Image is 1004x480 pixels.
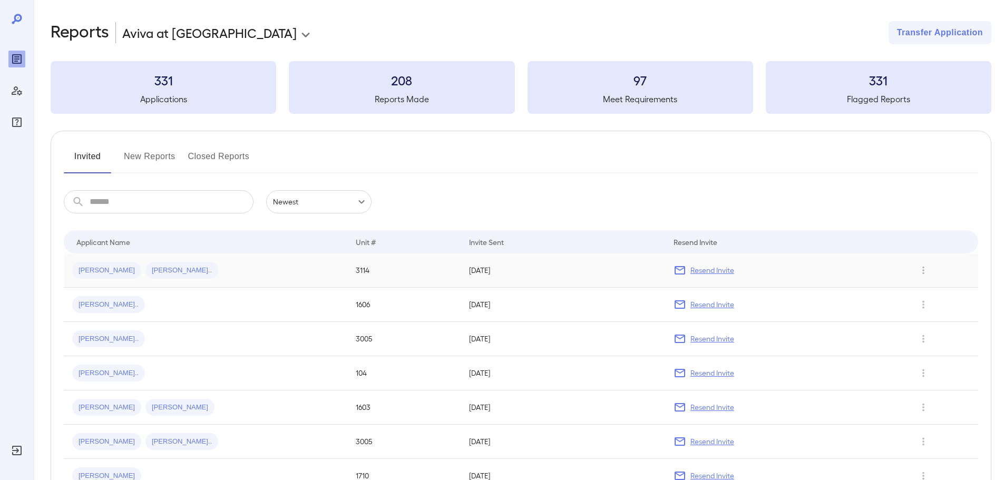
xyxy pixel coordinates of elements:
[8,114,25,131] div: FAQ
[528,93,753,105] h5: Meet Requirements
[469,236,504,248] div: Invite Sent
[51,61,991,114] summary: 331Applications208Reports Made97Meet Requirements331Flagged Reports
[690,402,734,413] p: Resend Invite
[690,334,734,344] p: Resend Invite
[347,356,461,390] td: 104
[915,330,932,347] button: Row Actions
[188,148,250,173] button: Closed Reports
[347,390,461,425] td: 1603
[461,425,665,459] td: [DATE]
[8,442,25,459] div: Log Out
[145,266,218,276] span: [PERSON_NAME]..
[8,51,25,67] div: Reports
[915,399,932,416] button: Row Actions
[915,262,932,279] button: Row Actions
[690,368,734,378] p: Resend Invite
[145,437,218,447] span: [PERSON_NAME]..
[461,322,665,356] td: [DATE]
[72,437,141,447] span: [PERSON_NAME]
[690,299,734,310] p: Resend Invite
[51,21,109,44] h2: Reports
[72,334,145,344] span: [PERSON_NAME]..
[72,403,141,413] span: [PERSON_NAME]
[64,148,111,173] button: Invited
[766,93,991,105] h5: Flagged Reports
[289,93,514,105] h5: Reports Made
[347,425,461,459] td: 3005
[915,296,932,313] button: Row Actions
[72,300,145,310] span: [PERSON_NAME]..
[51,72,276,89] h3: 331
[347,253,461,288] td: 3114
[289,72,514,89] h3: 208
[461,390,665,425] td: [DATE]
[461,288,665,322] td: [DATE]
[690,265,734,276] p: Resend Invite
[8,82,25,99] div: Manage Users
[72,266,141,276] span: [PERSON_NAME]
[266,190,372,213] div: Newest
[461,253,665,288] td: [DATE]
[915,365,932,381] button: Row Actions
[766,72,991,89] h3: 331
[347,322,461,356] td: 3005
[51,93,276,105] h5: Applications
[76,236,130,248] div: Applicant Name
[674,236,717,248] div: Resend Invite
[122,24,297,41] p: Aviva at [GEOGRAPHIC_DATA]
[528,72,753,89] h3: 97
[72,368,145,378] span: [PERSON_NAME]..
[915,433,932,450] button: Row Actions
[145,403,215,413] span: [PERSON_NAME]
[461,356,665,390] td: [DATE]
[889,21,991,44] button: Transfer Application
[347,288,461,322] td: 1606
[690,436,734,447] p: Resend Invite
[356,236,376,248] div: Unit #
[124,148,176,173] button: New Reports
